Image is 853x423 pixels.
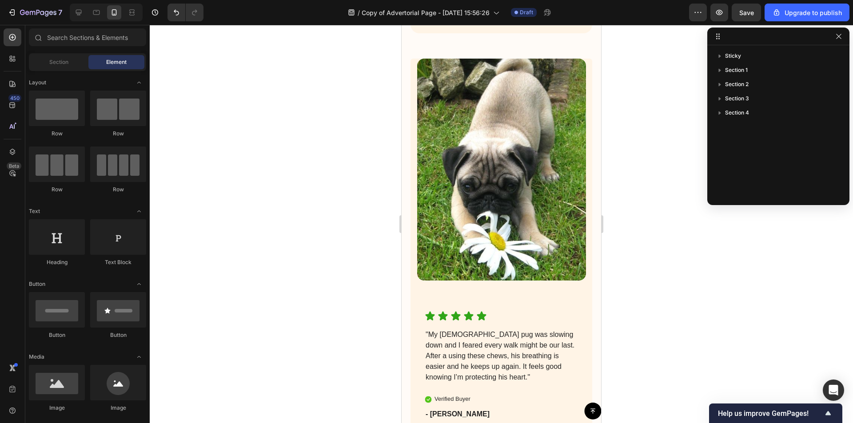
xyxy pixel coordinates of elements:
[132,277,146,291] span: Toggle open
[29,280,45,288] span: Button
[402,25,601,423] iframe: Design area
[725,80,749,89] span: Section 2
[49,58,68,66] span: Section
[29,258,85,266] div: Heading
[29,353,44,361] span: Media
[718,409,823,418] span: Help us improve GemPages!
[725,94,749,103] span: Section 3
[167,4,203,21] div: Undo/Redo
[4,4,66,21] button: 7
[90,130,146,138] div: Row
[90,404,146,412] div: Image
[362,8,490,17] span: Copy of Advertorial Page - [DATE] 15:56:26
[132,75,146,90] span: Toggle open
[725,51,741,60] span: Sticky
[29,186,85,194] div: Row
[725,66,748,75] span: Section 1
[90,186,146,194] div: Row
[29,79,46,87] span: Layout
[132,204,146,218] span: Toggle open
[725,108,749,117] span: Section 4
[739,9,754,16] span: Save
[772,8,842,17] div: Upgrade to publish
[765,4,849,21] button: Upgrade to publish
[29,404,85,412] div: Image
[106,58,127,66] span: Element
[732,4,761,21] button: Save
[7,162,21,170] div: Beta
[29,207,40,215] span: Text
[29,28,146,46] input: Search Sections & Elements
[718,408,833,419] button: Show survey - Help us improve GemPages!
[29,331,85,339] div: Button
[823,380,844,401] div: Open Intercom Messenger
[29,130,85,138] div: Row
[8,95,21,102] div: 450
[58,7,62,18] p: 7
[520,8,533,16] span: Draft
[358,8,360,17] span: /
[90,258,146,266] div: Text Block
[90,331,146,339] div: Button
[132,350,146,364] span: Toggle open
